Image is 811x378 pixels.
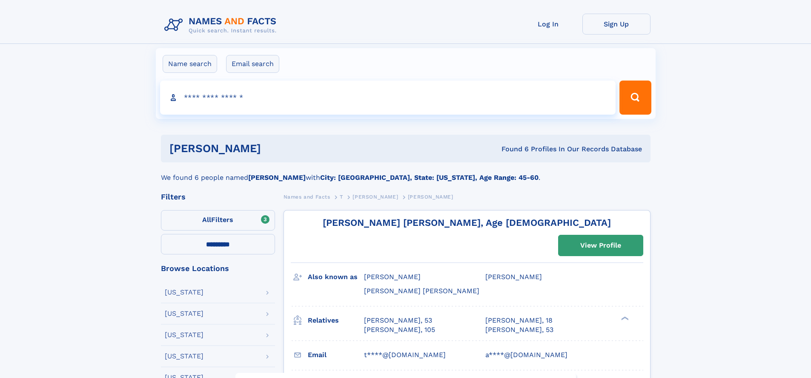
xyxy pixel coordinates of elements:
h3: Email [308,348,364,362]
div: [US_STATE] [165,289,203,296]
div: [US_STATE] [165,332,203,338]
span: [PERSON_NAME] [485,273,542,281]
h3: Also known as [308,270,364,284]
b: [PERSON_NAME] [248,173,306,182]
a: [PERSON_NAME], 18 [485,316,553,325]
span: [PERSON_NAME] [352,194,398,200]
span: T [340,194,343,200]
div: [US_STATE] [165,353,203,360]
div: Filters [161,193,275,201]
span: [PERSON_NAME] [408,194,453,200]
a: Names and Facts [284,191,330,202]
input: search input [160,81,616,115]
a: Sign Up [582,14,651,35]
label: Name search [163,55,217,73]
span: [PERSON_NAME] [PERSON_NAME] [364,287,479,295]
div: Found 6 Profiles In Our Records Database [381,144,642,154]
button: Search Button [619,81,651,115]
div: Browse Locations [161,265,275,272]
label: Email search [226,55,279,73]
div: ❯ [619,315,629,321]
span: All [202,216,211,224]
div: View Profile [580,236,621,255]
div: [US_STATE] [165,310,203,317]
a: T [340,191,343,202]
a: [PERSON_NAME], 105 [364,325,435,335]
a: [PERSON_NAME] [PERSON_NAME], Age [DEMOGRAPHIC_DATA] [323,217,611,228]
a: [PERSON_NAME], 53 [364,316,432,325]
a: View Profile [559,235,643,256]
span: [PERSON_NAME] [364,273,421,281]
img: Logo Names and Facts [161,14,284,37]
label: Filters [161,210,275,231]
h3: Relatives [308,313,364,328]
b: City: [GEOGRAPHIC_DATA], State: [US_STATE], Age Range: 45-60 [320,173,539,182]
div: We found 6 people named with . [161,162,651,183]
a: [PERSON_NAME] [352,191,398,202]
h1: [PERSON_NAME] [169,143,381,154]
a: Log In [514,14,582,35]
a: [PERSON_NAME], 53 [485,325,553,335]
